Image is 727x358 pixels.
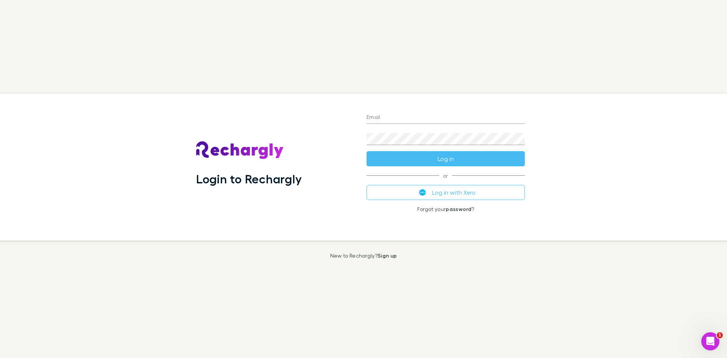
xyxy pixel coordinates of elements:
p: Forgot your ? [367,206,525,212]
iframe: Intercom live chat [701,332,719,350]
button: Log in [367,151,525,166]
img: Rechargly's Logo [196,141,284,159]
span: 1 [717,332,723,338]
a: Sign up [378,252,397,259]
span: or [367,175,525,176]
img: Xero's logo [419,189,426,196]
a: password [446,206,471,212]
h1: Login to Rechargly [196,172,302,186]
p: New to Rechargly? [330,253,397,259]
button: Log in with Xero [367,185,525,200]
